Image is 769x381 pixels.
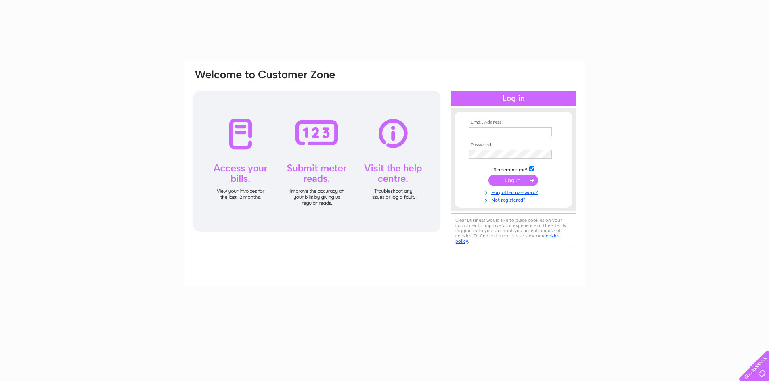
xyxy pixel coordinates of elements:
[455,233,559,244] a: cookies policy
[488,175,538,186] input: Submit
[469,188,560,196] a: Forgotten password?
[467,142,560,148] th: Password:
[467,165,560,173] td: Remember me?
[467,120,560,125] th: Email Address:
[469,196,560,203] a: Not registered?
[451,213,576,248] div: Clear Business would like to place cookies on your computer to improve your experience of the sit...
